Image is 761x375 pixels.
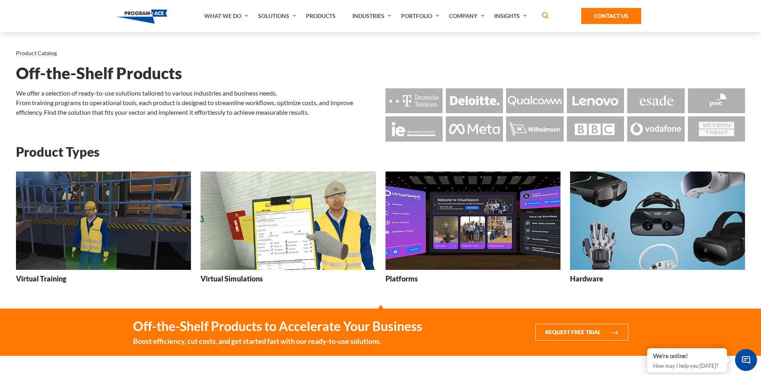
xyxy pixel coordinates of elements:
[16,145,745,159] h2: Product Types
[385,172,560,290] a: Platforms
[570,172,745,290] a: Hardware
[688,88,745,113] img: Logo - Pwc
[201,172,376,270] img: Virtual Simulations
[16,172,191,290] a: Virtual Training
[627,88,684,113] img: Logo - Esade
[201,172,376,290] a: Virtual Simulations
[570,274,603,284] h3: Hardware
[627,116,684,141] img: Logo - Vodafone
[653,361,721,371] p: How may I help you [DATE]?
[506,88,563,113] img: Logo - Qualcomm
[446,88,503,113] img: Logo - Deloitte
[117,10,168,24] img: Program-Ace
[16,48,57,58] li: Product Catalog
[581,8,641,24] a: Contact Us
[688,116,745,141] img: Logo - Seven Trent
[201,274,263,284] h3: Virtual Simulations
[133,336,422,346] small: Boost efficiency, cut costs, and get started fast with our ready-to-use solutions.
[567,88,624,113] img: Logo - Lenovo
[506,116,563,141] img: Logo - Wilhemsen
[385,116,443,141] img: Logo - Ie Business School
[16,48,745,58] nav: breadcrumb
[653,352,721,360] div: We're online!
[133,318,422,334] strong: Off-the-Shelf Products to Accelerate Your Business
[16,274,66,284] h3: Virtual Training
[570,172,745,270] img: Hardware
[16,88,376,98] p: We offer a selection of ready-to-use solutions tailored to various industries and business needs.
[735,349,757,371] span: Chat Widget
[385,274,418,284] h3: Platforms
[446,116,503,141] img: Logo - Meta
[385,88,443,113] img: Logo - Deutsche Telekom
[16,66,745,80] h1: Off-the-Shelf Products
[535,324,628,341] button: Request Free Trial
[385,172,560,270] img: Platforms
[16,98,376,117] p: From training programs to operational tools, each product is designed to streamline workflows, op...
[567,116,624,141] img: Logo - BBC
[16,172,191,270] img: Virtual Training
